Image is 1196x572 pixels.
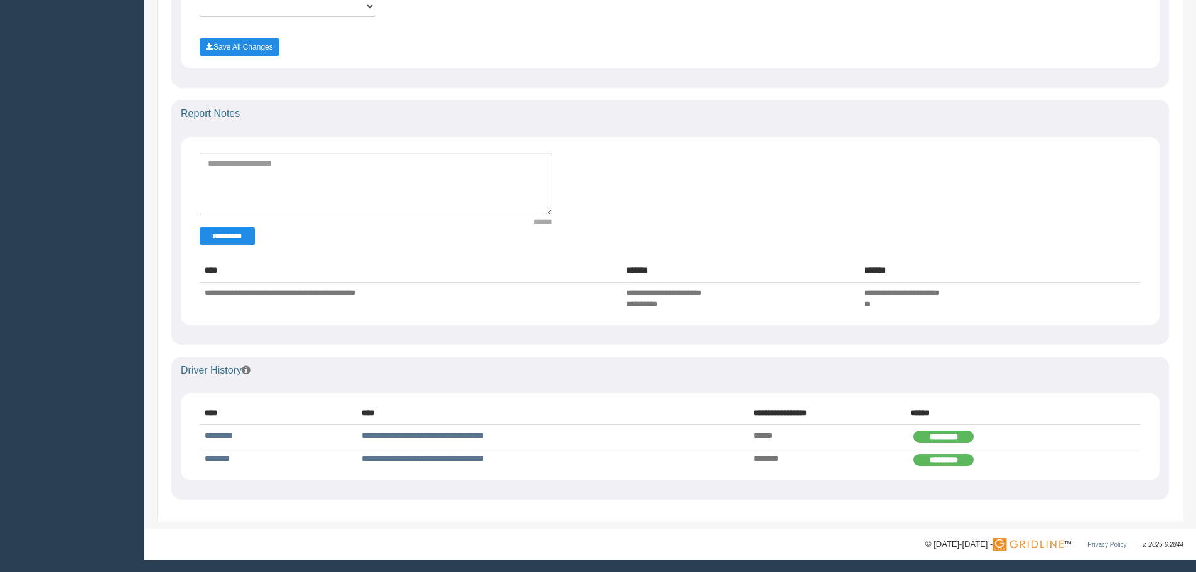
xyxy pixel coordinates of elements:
a: Privacy Policy [1087,541,1126,548]
div: © [DATE]-[DATE] - ™ [925,538,1183,551]
button: Save [200,38,279,56]
div: Report Notes [171,100,1169,127]
span: v. 2025.6.2844 [1143,541,1183,548]
img: Gridline [993,538,1064,551]
button: Change Filter Options [200,227,255,245]
div: Driver History [171,357,1169,384]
